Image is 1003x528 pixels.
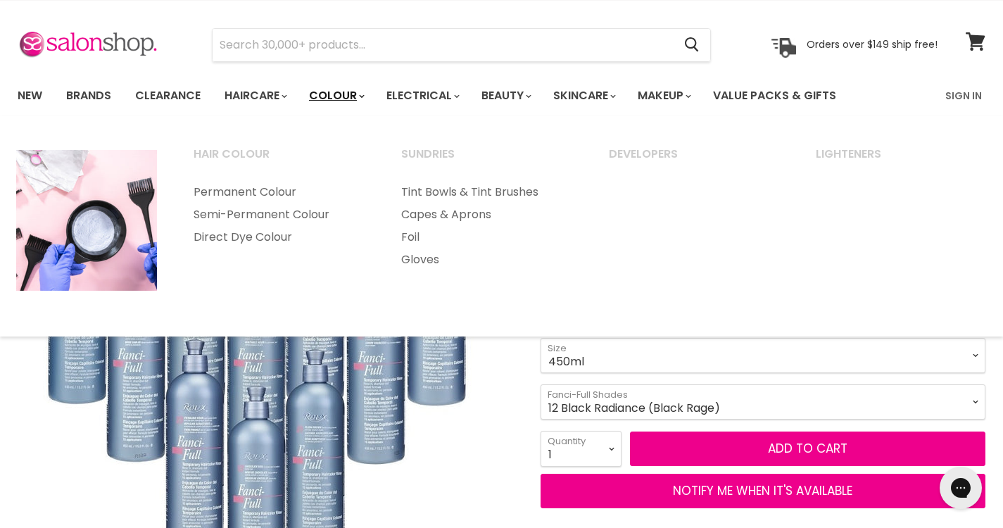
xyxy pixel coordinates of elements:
[7,81,53,111] a: New
[212,28,711,62] form: Product
[176,203,381,226] a: Semi-Permanent Colour
[937,81,990,111] a: Sign In
[176,181,381,203] a: Permanent Colour
[543,81,624,111] a: Skincare
[471,81,540,111] a: Beauty
[384,249,588,271] a: Gloves
[627,81,700,111] a: Makeup
[384,181,588,203] a: Tint Bowls & Tint Brushes
[214,81,296,111] a: Haircare
[933,462,989,514] iframe: Gorgias live chat messenger
[541,431,622,466] select: Quantity
[298,81,373,111] a: Colour
[213,29,673,61] input: Search
[384,181,588,271] ul: Main menu
[176,143,381,178] a: Hair Colour
[56,81,122,111] a: Brands
[7,75,892,116] ul: Main menu
[673,29,710,61] button: Search
[798,143,1003,178] a: Lighteners
[807,38,938,51] p: Orders over $149 ship free!
[591,143,796,178] a: Developers
[702,81,847,111] a: Value Packs & Gifts
[176,181,381,249] ul: Main menu
[384,203,588,226] a: Capes & Aprons
[376,81,468,111] a: Electrical
[125,81,211,111] a: Clearance
[768,440,847,457] span: Add to cart
[630,432,986,467] button: Add to cart
[384,143,588,178] a: Sundries
[541,474,986,509] button: NOTIFY ME WHEN IT'S AVAILABLE
[384,226,588,249] a: Foil
[176,226,381,249] a: Direct Dye Colour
